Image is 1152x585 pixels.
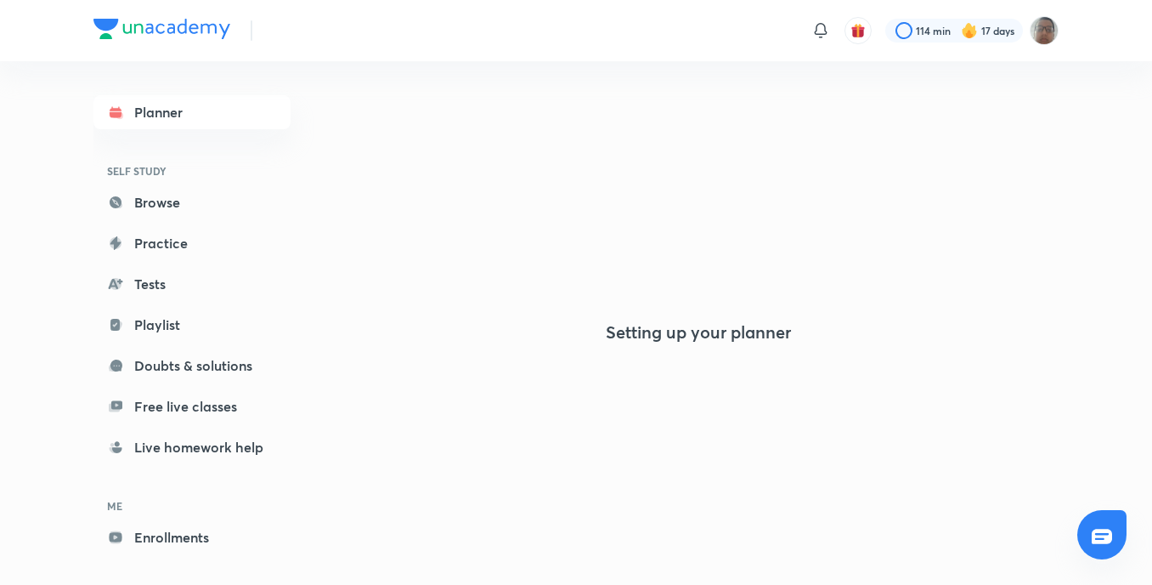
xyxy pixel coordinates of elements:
[1030,16,1059,45] img: Vinayak Mishra
[93,95,291,129] a: Planner
[606,322,791,343] h4: Setting up your planner
[850,23,866,38] img: avatar
[844,17,872,44] button: avatar
[93,226,291,260] a: Practice
[93,156,291,185] h6: SELF STUDY
[93,430,291,464] a: Live homework help
[93,185,291,219] a: Browse
[93,19,230,43] a: Company Logo
[93,389,291,423] a: Free live classes
[961,22,978,39] img: streak
[93,267,291,301] a: Tests
[93,491,291,520] h6: ME
[93,349,291,383] a: Doubts & solutions
[93,308,291,342] a: Playlist
[93,19,230,39] img: Company Logo
[93,520,291,554] a: Enrollments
